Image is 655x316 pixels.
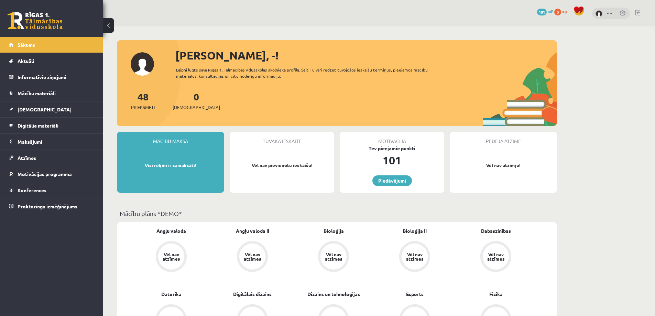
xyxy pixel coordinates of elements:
[9,37,95,53] a: Sākums
[131,90,155,111] a: 48Priekšmeti
[405,252,424,261] div: Vēl nav atzīmes
[18,42,35,48] span: Sākums
[340,132,444,145] div: Motivācija
[607,10,612,17] a: - -
[18,203,77,209] span: Proktoringa izmēģinājums
[307,291,360,298] a: Dizains un tehnoloģijas
[9,118,95,133] a: Digitālie materiāli
[18,106,72,112] span: [DEMOGRAPHIC_DATA]
[120,162,221,169] p: Visi rēķini ir samaksāti!
[18,90,56,96] span: Mācību materiāli
[486,252,505,261] div: Vēl nav atzīmes
[175,47,557,64] div: [PERSON_NAME], -!
[406,291,424,298] a: Esports
[173,90,220,111] a: 0[DEMOGRAPHIC_DATA]
[243,252,262,261] div: Vēl nav atzīmes
[9,198,95,214] a: Proktoringa izmēģinājums
[120,209,554,218] p: Mācību plāns *DEMO*
[374,241,455,273] a: Vēl nav atzīmes
[18,155,36,161] span: Atzīmes
[18,58,34,64] span: Aktuāli
[9,101,95,117] a: [DEMOGRAPHIC_DATA]
[233,162,331,169] p: Vēl nav pievienotu ieskaišu!
[161,291,182,298] a: Datorika
[8,12,63,29] a: Rīgas 1. Tālmācības vidusskola
[18,171,72,177] span: Motivācijas programma
[324,227,344,235] a: Bioloģija
[9,182,95,198] a: Konferences
[230,132,334,145] div: Tuvākā ieskaite
[489,291,503,298] a: Fizika
[131,241,212,273] a: Vēl nav atzīmes
[537,9,553,14] a: 101 mP
[453,162,554,169] p: Vēl nav atzīmju!
[340,145,444,152] div: Tev pieejamie punkti
[233,291,272,298] a: Digitālais dizains
[212,241,293,273] a: Vēl nav atzīmes
[9,69,95,85] a: Informatīvie ziņojumi
[236,227,269,235] a: Angļu valoda II
[293,241,374,273] a: Vēl nav atzīmes
[537,9,547,15] span: 101
[455,241,536,273] a: Vēl nav atzīmes
[9,53,95,69] a: Aktuāli
[340,152,444,168] div: 101
[131,104,155,111] span: Priekšmeti
[18,122,58,129] span: Digitālie materiāli
[403,227,427,235] a: Bioloģija II
[9,134,95,150] a: Maksājumi
[173,104,220,111] span: [DEMOGRAPHIC_DATA]
[18,69,95,85] legend: Informatīvie ziņojumi
[18,187,46,193] span: Konferences
[562,9,567,14] span: xp
[372,175,412,186] a: Piedāvājumi
[554,9,561,15] span: 0
[554,9,570,14] a: 0 xp
[450,132,557,145] div: Pēdējā atzīme
[9,150,95,166] a: Atzīmes
[596,10,602,17] img: - -
[9,85,95,101] a: Mācību materiāli
[9,166,95,182] a: Motivācijas programma
[481,227,511,235] a: Dabaszinības
[162,252,181,261] div: Vēl nav atzīmes
[156,227,186,235] a: Angļu valoda
[324,252,343,261] div: Vēl nav atzīmes
[117,132,224,145] div: Mācību maksa
[548,9,553,14] span: mP
[176,67,440,79] div: Laipni lūgts savā Rīgas 1. Tālmācības vidusskolas skolnieka profilā. Šeit Tu vari redzēt tuvojošo...
[18,134,95,150] legend: Maksājumi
